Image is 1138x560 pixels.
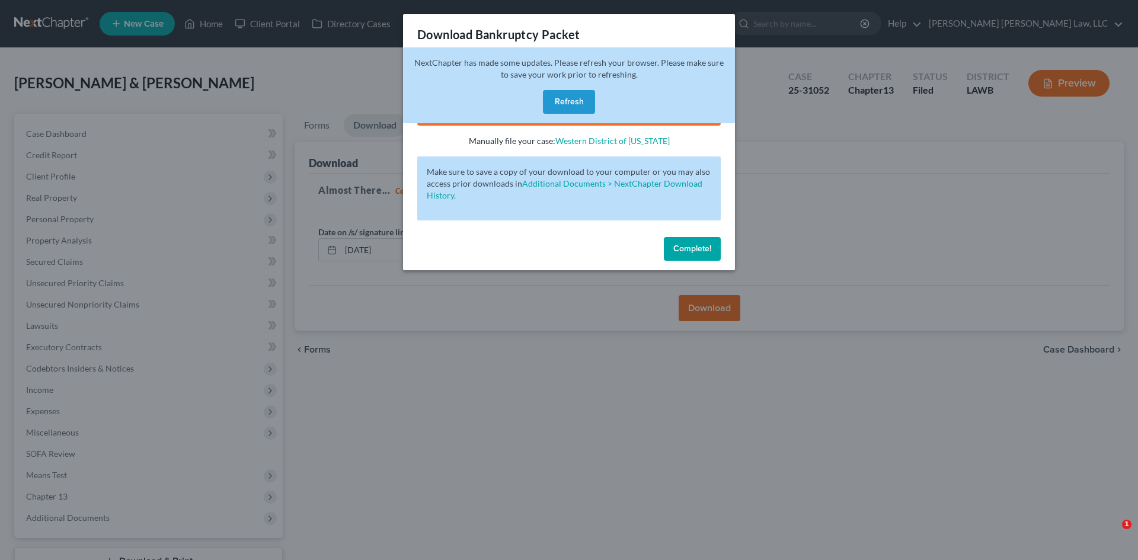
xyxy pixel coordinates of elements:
p: Make sure to save a copy of your download to your computer or you may also access prior downloads in [427,166,711,201]
span: NextChapter has made some updates. Please refresh your browser. Please make sure to save your wor... [414,57,724,79]
a: Western District of [US_STATE] [555,136,670,146]
a: Additional Documents > NextChapter Download History. [427,178,702,200]
iframe: Intercom live chat [1098,520,1126,548]
p: Manually file your case: [417,135,721,147]
button: Refresh [543,90,595,114]
button: Complete! [664,237,721,261]
span: Complete! [673,244,711,254]
span: 1 [1122,520,1131,529]
h3: Download Bankruptcy Packet [417,26,580,43]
